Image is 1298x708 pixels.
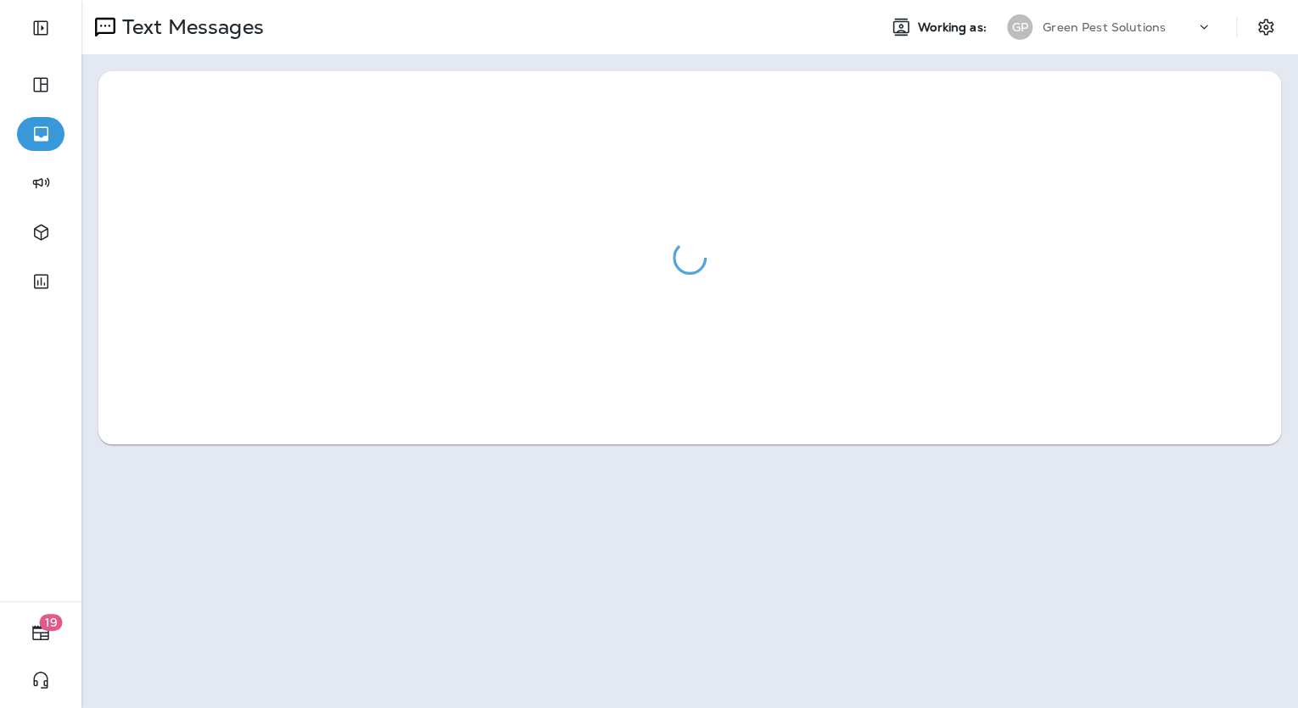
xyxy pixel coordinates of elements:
[115,14,264,40] p: Text Messages
[1007,14,1032,40] div: GP
[17,11,64,45] button: Expand Sidebar
[1250,12,1281,42] button: Settings
[918,20,990,35] span: Working as:
[40,614,63,631] span: 19
[1043,20,1166,34] p: Green Pest Solutions
[17,616,64,649] button: 19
